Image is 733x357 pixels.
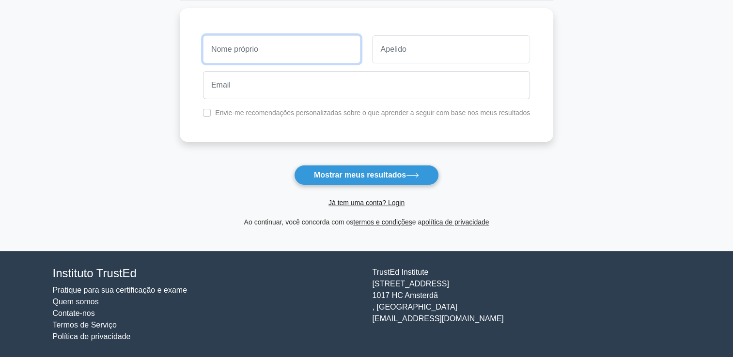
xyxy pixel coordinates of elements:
[367,267,686,342] div: TrustEd Institute [STREET_ADDRESS] 1017 HC Amsterdã , [GEOGRAPHIC_DATA] [EMAIL_ADDRESS][DOMAIN_NAME]
[53,309,95,317] a: Contate-nos
[53,267,361,281] h4: Instituto TrustEd
[421,218,489,226] a: política de privacidade
[53,297,99,306] a: Quem somos
[53,332,131,341] a: Política de privacidade
[244,218,489,226] font: Ao continuar, você concorda com os e a
[215,109,530,117] label: Envie-me recomendações personalizadas sobre o que aprender a seguir com base nos meus resultados
[53,286,187,294] a: Pratique para sua certificação e exame
[314,171,406,179] font: Mostrar meus resultados
[203,71,530,99] input: Email
[294,165,439,185] button: Mostrar meus resultados
[203,35,361,63] input: Nome próprio
[372,35,530,63] input: Apelido
[53,321,117,329] a: Termos de Serviço
[328,199,405,207] a: Já tem uma conta? Login
[353,218,412,226] a: termos e condições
